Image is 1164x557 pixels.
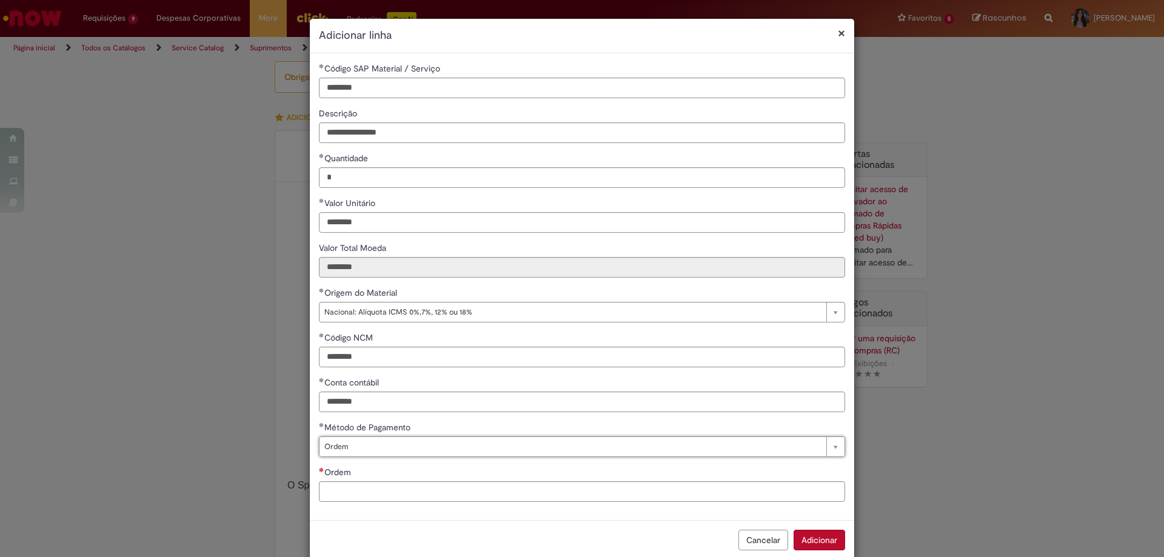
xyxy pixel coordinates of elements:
button: Fechar modal [838,27,845,39]
input: Código NCM [319,347,845,367]
span: Descrição [319,108,360,119]
input: Ordem [319,481,845,502]
span: Ordem [324,437,820,456]
input: Valor Total Moeda [319,257,845,278]
span: Obrigatório Preenchido [319,64,324,68]
button: Adicionar [794,530,845,550]
span: Obrigatório Preenchido [319,378,324,382]
span: Obrigatório Preenchido [319,198,324,203]
input: Descrição [319,122,845,143]
span: Código SAP Material / Serviço [324,63,443,74]
span: Obrigatório Preenchido [319,153,324,158]
span: Código NCM [324,332,375,343]
input: Código SAP Material / Serviço [319,78,845,98]
h2: Adicionar linha [319,28,845,44]
span: Origem do Material [324,287,400,298]
button: Cancelar [738,530,788,550]
span: Método de Pagamento [324,422,413,433]
input: Valor Unitário [319,212,845,233]
span: Somente leitura - Valor Total Moeda [319,242,389,253]
span: Nacional: Alíquota ICMS 0%,7%, 12% ou 18% [324,302,820,322]
span: Necessários [319,467,324,472]
input: Quantidade [319,167,845,188]
span: Obrigatório Preenchido [319,333,324,338]
input: Conta contábil [319,392,845,412]
span: Obrigatório Preenchido [319,422,324,427]
span: Valor Unitário [324,198,378,208]
span: Conta contábil [324,377,381,388]
span: Obrigatório Preenchido [319,288,324,293]
span: Ordem [324,467,353,478]
span: Quantidade [324,153,370,164]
